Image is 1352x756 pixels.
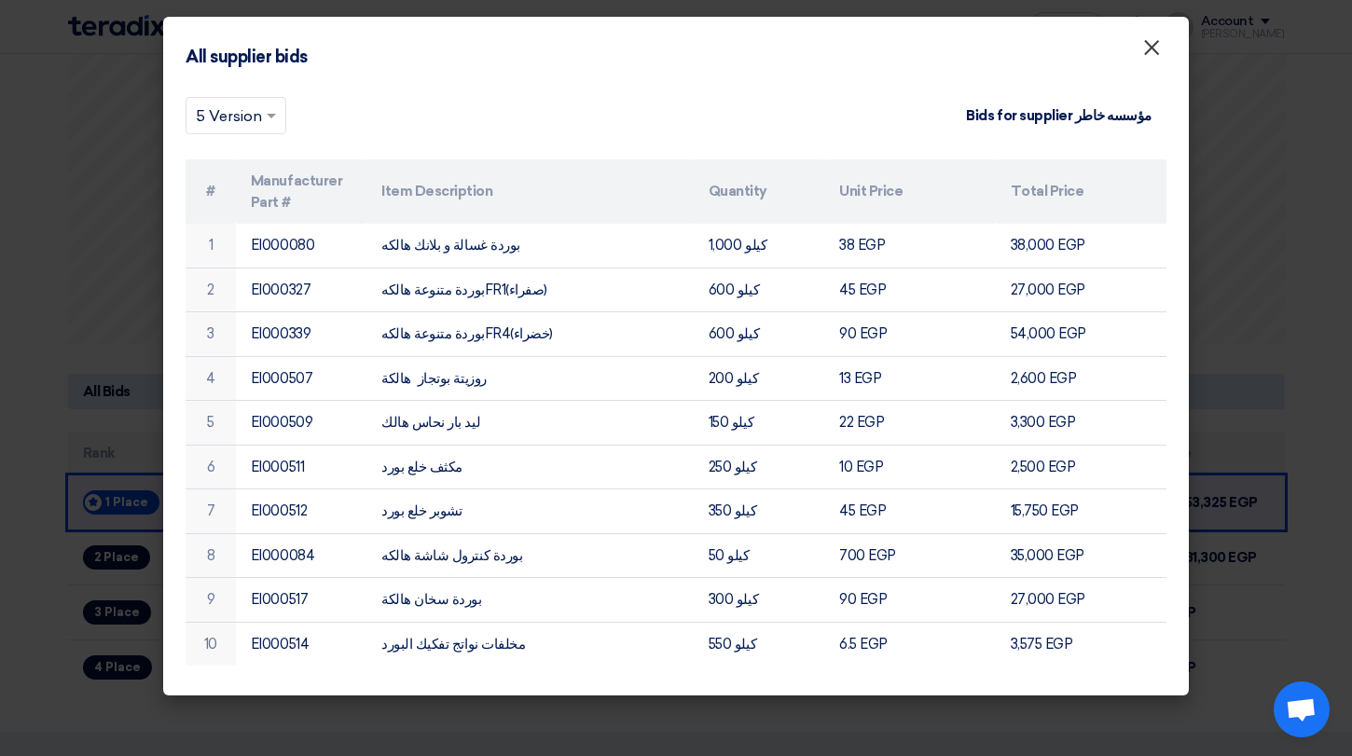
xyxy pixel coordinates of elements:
[824,445,995,489] td: 10 EGP
[1142,34,1161,71] span: ×
[1274,681,1330,737] div: Open chat
[996,622,1166,666] td: 3,575 EGP
[186,159,236,224] th: #
[694,445,824,489] td: 250 كيلو
[186,622,236,666] td: 10
[694,622,824,666] td: 550 كيلو
[186,268,236,312] td: 2
[186,533,236,578] td: 8
[186,356,236,401] td: 4
[694,224,824,268] td: 1,000 كيلو
[236,312,366,357] td: EI000339
[366,401,694,446] td: ليد بار نحاس هالك
[366,159,694,224] th: Item Description
[694,401,824,446] td: 150 كيلو
[366,445,694,489] td: مكثف خلع بورد
[824,533,995,578] td: 700 EGP
[694,268,824,312] td: 600 كيلو
[966,105,1152,127] div: Bids for supplier مؤسسه خاطر
[366,578,694,623] td: بوردة سخان هالكة
[824,489,995,534] td: 45 EGP
[824,356,995,401] td: 13 EGP
[186,578,236,623] td: 9
[236,622,366,666] td: EI000514
[824,578,995,623] td: 90 EGP
[186,312,236,357] td: 3
[236,445,366,489] td: EI000511
[694,489,824,534] td: 350 كيلو
[996,533,1166,578] td: 35,000 EGP
[996,578,1166,623] td: 27,000 EGP
[366,268,694,312] td: بوردة متنوعة هالكهFR1(صفراء)
[366,622,694,666] td: مخلفات نواتج تفكيك البورد
[236,489,366,534] td: EI000512
[236,224,366,268] td: EI000080
[996,401,1166,446] td: 3,300 EGP
[996,159,1166,224] th: Total Price
[824,622,995,666] td: 6.5 EGP
[694,312,824,357] td: 600 كيلو
[236,159,366,224] th: Manufacturer Part #
[366,312,694,357] td: بوردة متنوعة هالكهFR4(خضراء)
[694,159,824,224] th: Quantity
[186,45,308,70] h4: All supplier bids
[996,356,1166,401] td: 2,600 EGP
[236,356,366,401] td: EI000507
[366,224,694,268] td: بوردة غسالة و بلانك هالكه
[236,578,366,623] td: EI000517
[996,312,1166,357] td: 54,000 EGP
[366,533,694,578] td: بوردة كنترول شاشة هالكه
[186,445,236,489] td: 6
[694,578,824,623] td: 300 كيلو
[824,401,995,446] td: 22 EGP
[366,356,694,401] td: روزيتة بوتجاز هالكة
[236,268,366,312] td: EI000327
[824,312,995,357] td: 90 EGP
[824,159,995,224] th: Unit Price
[186,401,236,446] td: 5
[186,489,236,534] td: 7
[996,489,1166,534] td: 15,750 EGP
[996,224,1166,268] td: 38,000 EGP
[996,445,1166,489] td: 2,500 EGP
[1127,30,1176,67] button: Close
[236,533,366,578] td: EI000084
[366,489,694,534] td: تشوبر خلع بورد
[236,401,366,446] td: EI000509
[186,224,236,268] td: 1
[824,268,995,312] td: 45 EGP
[824,224,995,268] td: 38 EGP
[694,533,824,578] td: 50 كيلو
[694,356,824,401] td: 200 كيلو
[996,268,1166,312] td: 27,000 EGP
